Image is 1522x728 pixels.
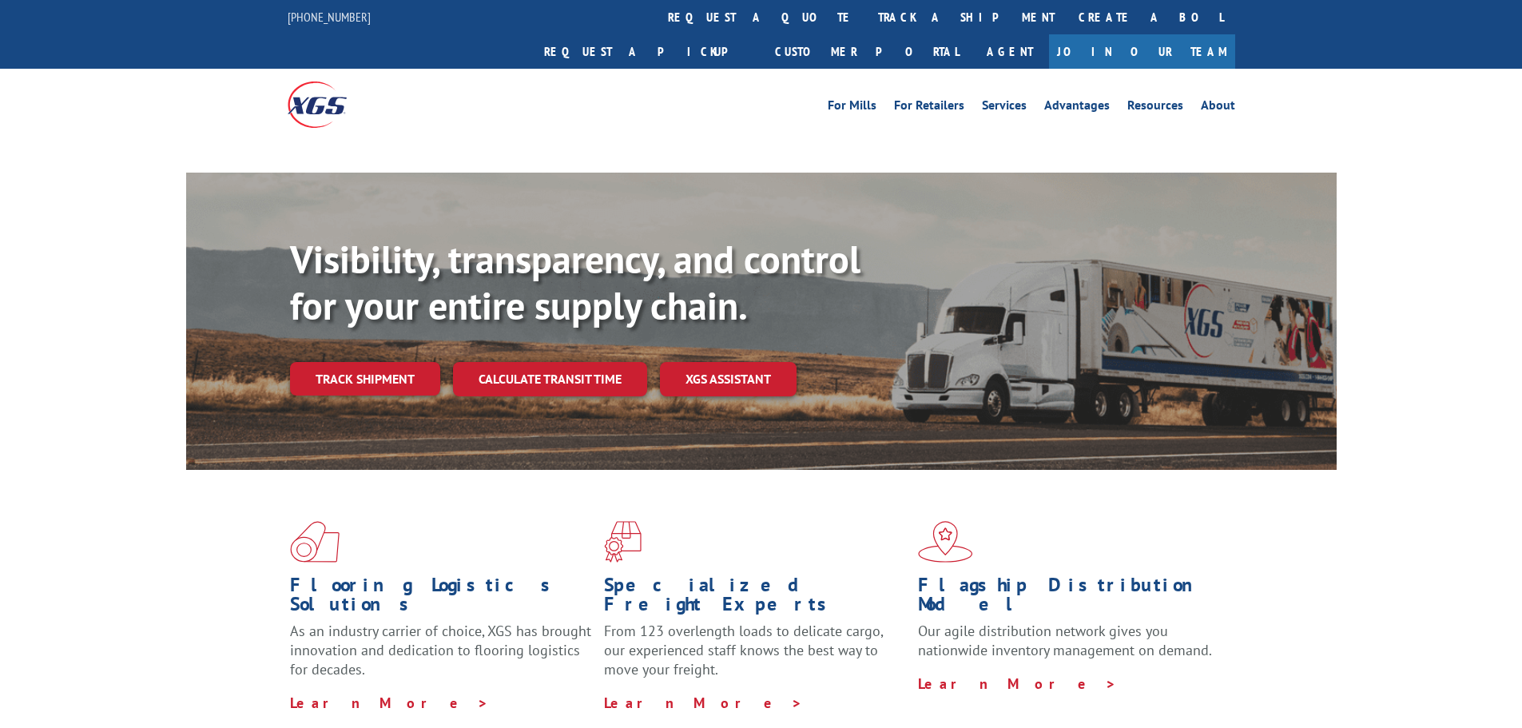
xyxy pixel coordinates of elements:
[918,674,1117,693] a: Learn More >
[1049,34,1235,69] a: Join Our Team
[532,34,763,69] a: Request a pickup
[290,362,440,396] a: Track shipment
[290,234,860,330] b: Visibility, transparency, and control for your entire supply chain.
[971,34,1049,69] a: Agent
[604,694,803,712] a: Learn More >
[290,521,340,563] img: xgs-icon-total-supply-chain-intelligence-red
[604,521,642,563] img: xgs-icon-focused-on-flooring-red
[1044,99,1110,117] a: Advantages
[982,99,1027,117] a: Services
[894,99,964,117] a: For Retailers
[918,575,1220,622] h1: Flagship Distribution Model
[290,694,489,712] a: Learn More >
[918,521,973,563] img: xgs-icon-flagship-distribution-model-red
[918,622,1212,659] span: Our agile distribution network gives you nationwide inventory management on demand.
[1201,99,1235,117] a: About
[604,622,906,693] p: From 123 overlength loads to delicate cargo, our experienced staff knows the best way to move you...
[453,362,647,396] a: Calculate transit time
[763,34,971,69] a: Customer Portal
[604,575,906,622] h1: Specialized Freight Experts
[288,9,371,25] a: [PHONE_NUMBER]
[828,99,876,117] a: For Mills
[660,362,797,396] a: XGS ASSISTANT
[290,622,591,678] span: As an industry carrier of choice, XGS has brought innovation and dedication to flooring logistics...
[290,575,592,622] h1: Flooring Logistics Solutions
[1127,99,1183,117] a: Resources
